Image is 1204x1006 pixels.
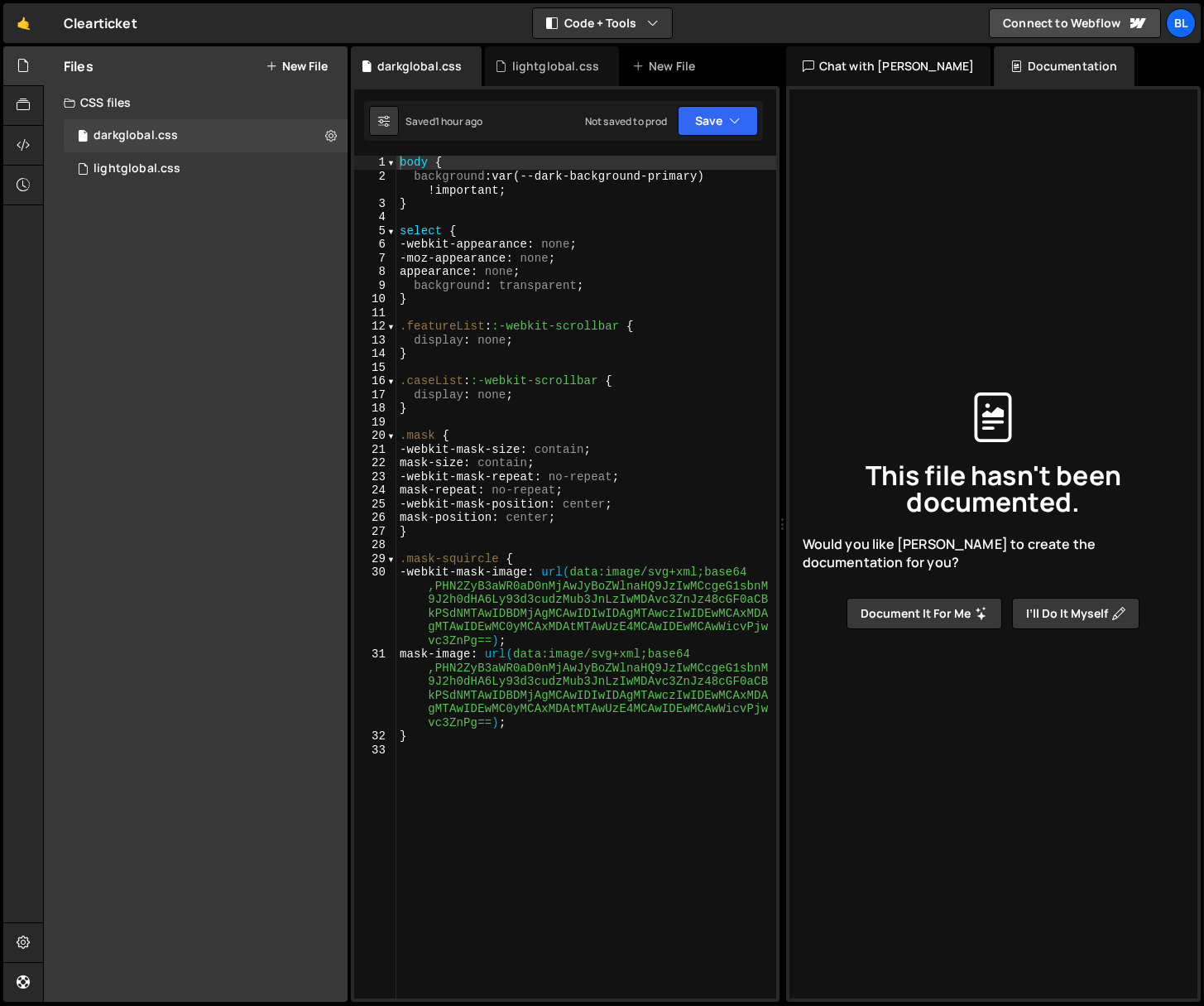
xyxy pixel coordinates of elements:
button: Code + Tools [533,8,672,38]
div: 13 [354,334,396,348]
div: CSS files [44,86,348,119]
div: 16 [354,374,396,388]
button: I’ll do it myself [1012,598,1139,629]
div: 2 [354,170,396,197]
div: 6 [354,238,396,252]
div: 31 [354,647,396,729]
div: Chat with [PERSON_NAME] [786,46,991,86]
div: 10 [354,292,396,306]
div: 29 [354,552,396,566]
div: 9 [354,279,396,293]
div: 22 [354,456,396,470]
div: 18 [354,402,396,416]
div: 26 [354,511,396,525]
a: Connect to Webflow [989,8,1161,38]
h2: Files [64,57,94,75]
div: lightglobal.css [94,161,180,176]
div: 21 [354,443,396,457]
div: 32 [354,729,396,744]
a: Bl [1166,8,1196,38]
div: 23 [354,470,396,484]
div: Saved [405,114,482,128]
div: 15 [354,361,396,375]
div: darkglobal.css [377,58,462,75]
div: Not saved to prod [585,114,668,128]
div: 28 [354,538,396,552]
span: This file hasn't been documented. [803,462,1185,515]
div: 25 [354,498,396,512]
span: Would you like [PERSON_NAME] to create the documentation for you? [803,535,1185,572]
a: 🤙 [3,3,44,43]
div: Clearticket [64,13,137,33]
div: 30 [354,566,396,647]
div: 1 hour ago [435,114,483,128]
div: lightglobal.css [512,58,599,75]
div: 7 [354,252,396,266]
div: Documentation [994,46,1134,86]
div: darkglobal.css [94,128,178,143]
div: 27 [354,525,396,539]
div: 16913/46309.css [64,152,348,185]
div: 17 [354,388,396,402]
button: Document it for me [847,598,1002,629]
div: 5 [354,224,396,238]
div: 12 [354,320,396,334]
div: New File [632,58,702,75]
div: 1 [354,156,396,170]
div: 3 [354,197,396,211]
div: 4 [354,210,396,224]
div: 11 [354,306,396,320]
div: 8 [354,265,396,279]
div: 33 [354,744,396,758]
button: New File [266,60,328,73]
div: 20 [354,429,396,443]
div: 24 [354,484,396,498]
div: 14 [354,347,396,361]
div: 19 [354,416,396,430]
button: Save [678,106,758,136]
div: 16913/46311.css [64,119,348,152]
